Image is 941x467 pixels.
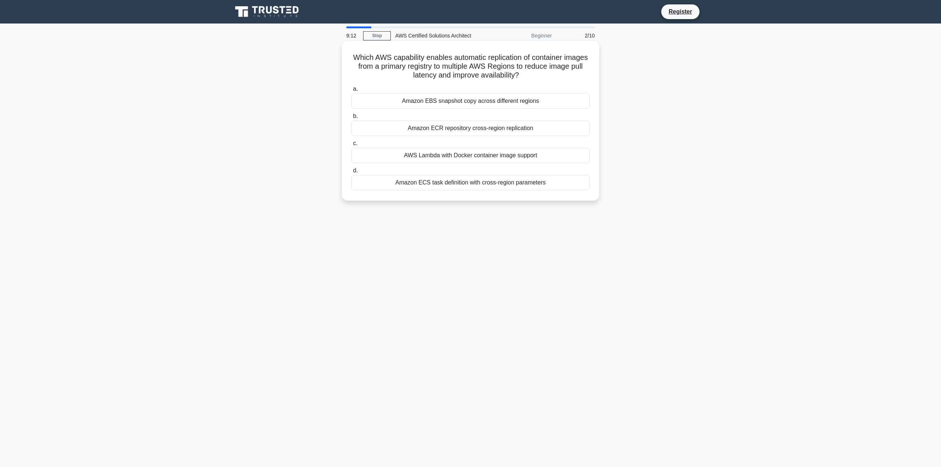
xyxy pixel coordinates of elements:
[351,148,590,163] div: AWS Lambda with Docker container image support
[351,93,590,109] div: Amazon EBS snapshot copy across different regions
[353,86,358,92] span: a.
[391,28,492,43] div: AWS Certified Solutions Architect
[351,53,590,80] h5: Which AWS capability enables automatic replication of container images from a primary registry to...
[353,113,358,119] span: b.
[556,28,599,43] div: 2/10
[492,28,556,43] div: Beginner
[363,31,391,40] a: Stop
[664,7,697,16] a: Register
[351,121,590,136] div: Amazon ECR repository cross-region replication
[353,167,358,173] span: d.
[342,28,363,43] div: 9:12
[351,175,590,190] div: Amazon ECS task definition with cross-region parameters
[353,140,357,146] span: c.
